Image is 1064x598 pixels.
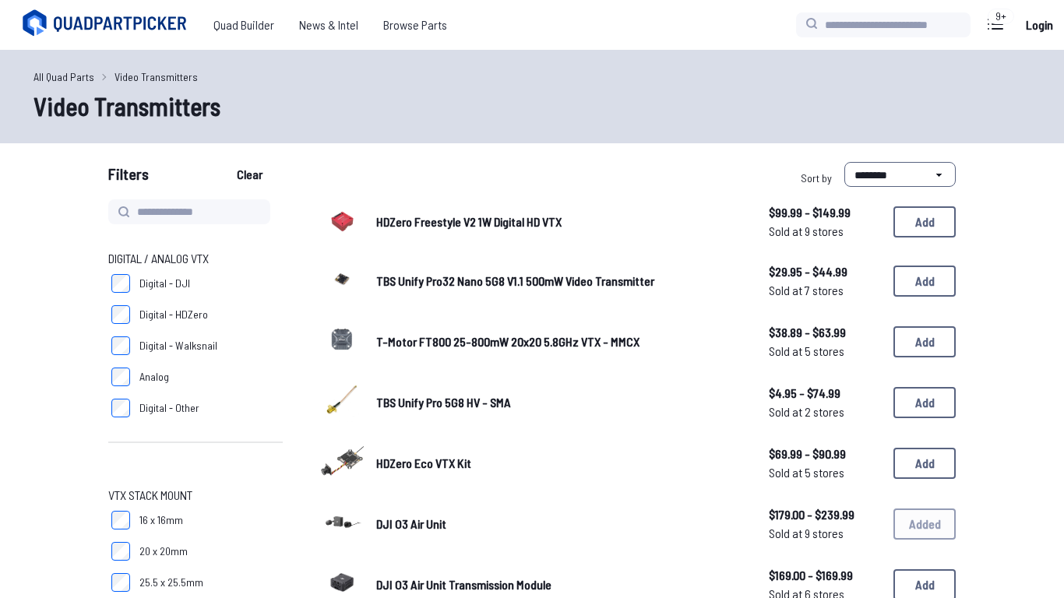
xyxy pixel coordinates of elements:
[376,575,744,594] a: DJI O3 Air Unit Transmission Module
[376,515,744,533] a: DJI O3 Air Unit
[111,336,130,355] input: Digital - Walksnail
[115,69,198,85] a: Video Transmitters
[111,399,130,417] input: Digital - Other
[139,400,199,416] span: Digital - Other
[801,171,832,185] span: Sort by
[320,439,364,483] img: image
[376,334,639,349] span: T-Motor FT800 25-800mW 20x20 5.8GHz VTX - MMCX
[893,206,956,237] button: Add
[33,69,94,85] a: All Quad Parts
[111,542,130,561] input: 20 x 20mm
[320,439,364,487] a: image
[376,393,744,412] a: TBS Unify Pro 5G8 HV - SMA
[320,318,364,361] img: image
[320,500,364,548] a: image
[844,162,956,187] select: Sort by
[769,566,881,585] span: $169.00 - $169.99
[320,202,364,239] img: image
[376,516,446,531] span: DJI O3 Air Unit
[376,332,744,351] a: T-Motor FT800 25-800mW 20x20 5.8GHz VTX - MMCX
[111,368,130,386] input: Analog
[139,575,203,590] span: 25.5 x 25.5mm
[320,257,364,305] a: image
[893,448,956,479] button: Add
[769,281,881,300] span: Sold at 7 stores
[769,463,881,482] span: Sold at 5 stores
[376,577,551,592] span: DJI O3 Air Unit Transmission Module
[376,454,744,473] a: HDZero Eco VTX Kit
[139,543,188,559] span: 20 x 20mm
[376,395,511,410] span: TBS Unify Pro 5G8 HV - SMA
[139,512,183,528] span: 16 x 16mm
[376,213,744,231] a: HDZero Freestyle V2 1W Digital HD VTX
[893,326,956,357] button: Add
[769,323,881,342] span: $38.89 - $63.99
[769,342,881,361] span: Sold at 5 stores
[33,87,1031,125] h1: Video Transmitters
[376,272,744,290] a: TBS Unify Pro32 Nano 5G8 V1.1 500mW Video Transmitter
[769,445,881,463] span: $69.99 - $90.99
[320,378,364,427] a: image
[108,249,209,268] span: Digital / Analog VTX
[371,9,460,40] a: Browse Parts
[769,262,881,281] span: $29.95 - $44.99
[320,500,364,543] img: image
[111,305,130,324] input: Digital - HDZero
[111,274,130,293] input: Digital - DJI
[139,307,208,322] span: Digital - HDZero
[139,369,169,385] span: Analog
[108,162,149,193] span: Filters
[376,214,562,229] span: HDZero Freestyle V2 1W Digital HD VTX
[201,9,287,40] a: Quad Builder
[111,573,130,592] input: 25.5 x 25.5mm
[769,222,881,241] span: Sold at 9 stores
[769,384,881,403] span: $4.95 - $74.99
[769,203,881,222] span: $99.99 - $149.99
[376,273,654,288] span: TBS Unify Pro32 Nano 5G8 V1.1 500mW Video Transmitter
[320,199,364,244] a: image
[224,162,276,187] button: Clear
[893,387,956,418] button: Add
[108,486,192,505] span: VTX Stack Mount
[769,505,881,524] span: $179.00 - $239.99
[139,276,190,291] span: Digital - DJI
[320,318,364,366] a: image
[769,524,881,543] span: Sold at 9 stores
[320,378,364,422] img: image
[1020,9,1058,40] a: Login
[769,403,881,421] span: Sold at 2 stores
[111,511,130,529] input: 16 x 16mm
[376,456,471,470] span: HDZero Eco VTX Kit
[893,266,956,297] button: Add
[320,257,364,301] img: image
[139,338,217,354] span: Digital - Walksnail
[287,9,371,40] a: News & Intel
[988,9,1014,24] div: 9+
